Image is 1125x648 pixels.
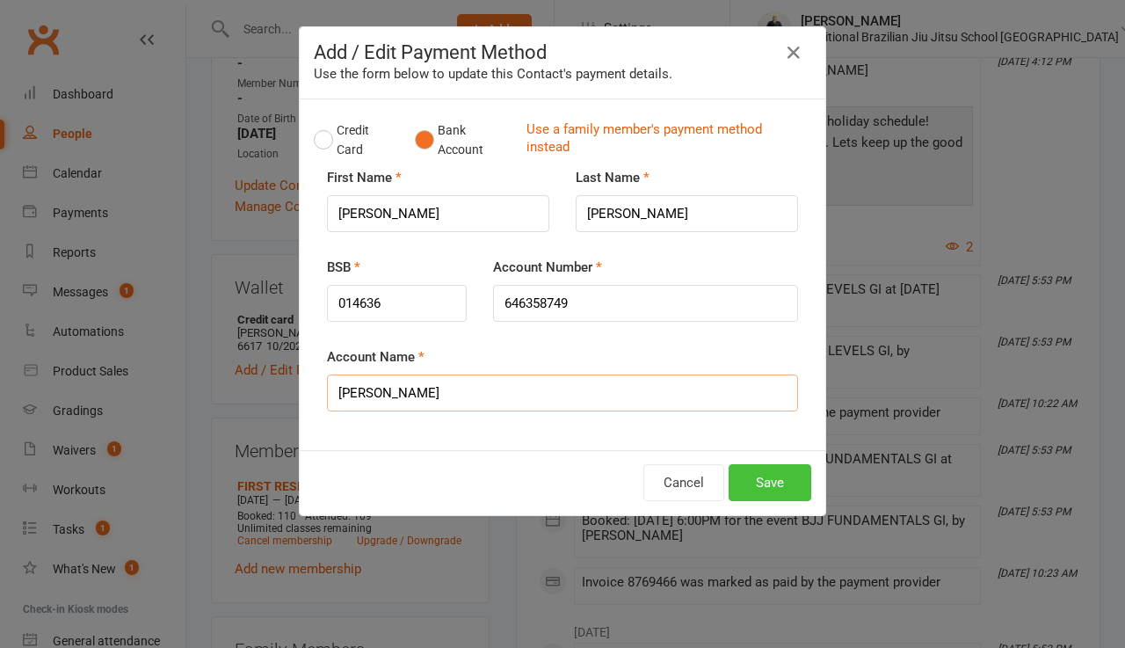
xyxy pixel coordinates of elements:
[415,113,512,167] button: Bank Account
[526,120,802,160] a: Use a family member's payment method instead
[314,63,811,84] div: Use the form below to update this Contact's payment details.
[643,464,724,501] button: Cancel
[327,346,425,368] label: Account Name
[314,41,811,63] h4: Add / Edit Payment Method
[780,39,808,67] button: Close
[327,257,360,278] label: BSB
[327,285,467,322] input: NNNNNN
[493,257,602,278] label: Account Number
[327,167,402,188] label: First Name
[729,464,811,501] button: Save
[314,113,396,167] button: Credit Card
[576,167,650,188] label: Last Name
